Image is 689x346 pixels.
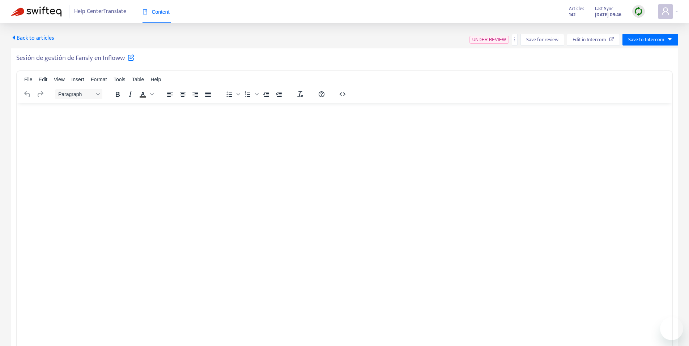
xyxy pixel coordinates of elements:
button: Align center [176,89,189,99]
img: Swifteq [11,7,61,17]
button: Italic [124,89,136,99]
span: Table [132,77,144,82]
span: user [661,7,670,16]
span: book [143,9,148,14]
span: more [512,37,517,42]
button: Align left [164,89,176,99]
span: View [54,77,65,82]
img: sync.dc5367851b00ba804db3.png [634,7,643,16]
span: Content [143,9,170,15]
span: Last Sync [595,5,613,13]
button: Redo [34,89,46,99]
span: Back to articles [11,33,54,43]
button: Decrease indent [260,89,272,99]
strong: [DATE] 09:46 [595,11,621,19]
button: Justify [202,89,214,99]
button: Save for review [520,34,564,46]
button: Edit in Intercom [567,34,620,46]
span: UNDER REVIEW [472,37,506,42]
span: Save to Intercom [628,36,664,44]
span: caret-down [667,37,672,42]
button: Help [315,89,328,99]
span: Help [150,77,161,82]
span: Paragraph [58,91,94,97]
span: Insert [71,77,84,82]
button: more [512,34,518,46]
div: Text color Black [137,89,155,99]
span: File [24,77,33,82]
span: Articles [569,5,584,13]
span: Edit [39,77,47,82]
button: Clear formatting [294,89,306,99]
span: Edit in Intercom [573,36,606,44]
span: caret-left [11,35,17,40]
span: Save for review [526,36,558,44]
span: Format [91,77,107,82]
strong: 142 [569,11,575,19]
div: Numbered list [242,89,260,99]
h5: Sesión de gestión de Fansly en Infloww [16,54,135,62]
button: Align right [189,89,201,99]
span: Tools [114,77,126,82]
span: Help Center Translate [74,5,126,18]
button: Block Paragraph [55,89,102,99]
button: Increase indent [273,89,285,99]
button: Save to Intercomcaret-down [622,34,678,46]
iframe: Button to launch messaging window [660,317,683,340]
button: Bold [111,89,124,99]
div: Bullet list [223,89,241,99]
button: Undo [21,89,34,99]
